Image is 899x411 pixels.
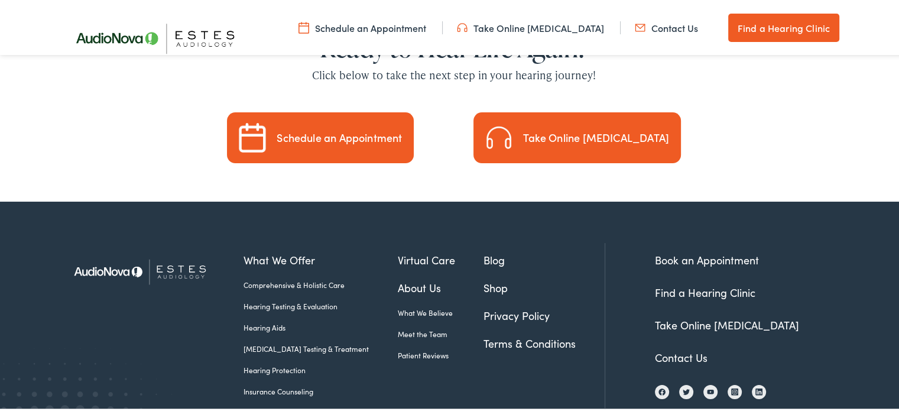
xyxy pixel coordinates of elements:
img: utility icon [457,20,468,33]
a: Contact Us [655,348,707,363]
a: What We Offer [244,250,398,266]
a: What We Believe [398,306,484,316]
a: Schedule an Appointment Schedule an Appointment [227,111,414,161]
img: LinkedIn [755,386,762,394]
a: About Us [398,278,484,294]
img: utility icon [635,20,645,33]
a: Contact Us [635,20,698,33]
a: Find a Hearing Clinic [728,12,839,40]
img: Estes Audiology [64,241,226,299]
a: Book an Appointment [655,251,759,266]
a: Schedule an Appointment [298,20,426,33]
a: Privacy Policy [483,306,605,322]
a: [MEDICAL_DATA] Testing & Treatment [244,342,398,352]
a: Hearing Protection [244,363,398,374]
img: YouTube [707,387,714,393]
a: Insurance Counseling [244,384,398,395]
img: Schedule an Appointment [238,121,267,151]
a: Hearing Aids [244,321,398,331]
img: Twitter [683,387,690,394]
img: Instagram [731,386,738,394]
a: Take Online [MEDICAL_DATA] [655,316,799,331]
a: Blog [483,250,605,266]
a: Find a Hearing Clinic [655,283,755,298]
a: Meet the Team [398,327,484,338]
a: Take Online [MEDICAL_DATA] [457,20,604,33]
a: Shop [483,278,605,294]
a: Hearing Testing & Evaluation [244,299,398,310]
img: Facebook icon, indicating the presence of the site or brand on the social media platform. [658,387,666,394]
a: Patient Reviews [398,348,484,359]
img: Take an Online Hearing Test [484,121,514,151]
a: Take an Online Hearing Test Take Online [MEDICAL_DATA] [473,111,680,161]
div: Schedule an Appointment [277,131,402,141]
div: Take Online [MEDICAL_DATA] [523,131,669,141]
a: Virtual Care [398,250,484,266]
a: Terms & Conditions [483,334,605,349]
a: Comprehensive & Holistic Care [244,278,398,289]
img: utility icon [298,20,309,33]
